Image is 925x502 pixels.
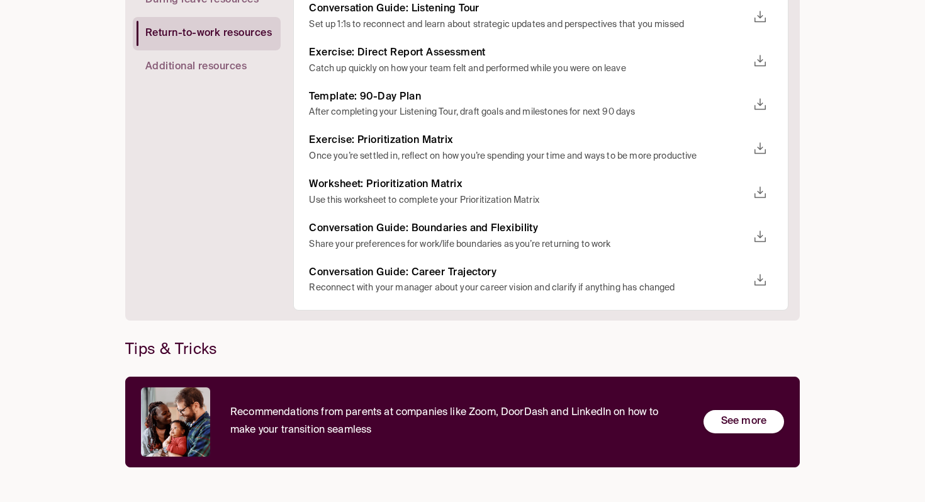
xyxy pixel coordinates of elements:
h6: Conversation Guide: Career Trajectory [309,266,748,280]
button: download [748,224,773,249]
h6: Conversation Guide: Listening Tour [309,3,748,16]
p: Share your preferences for work/life boundaries as you’re returning to work [309,238,748,251]
p: Catch up quickly on how your team felt and performed while you were on leave [309,62,748,76]
p: See more [721,413,766,430]
p: Recommendations from parents at companies like Zoom, DoorDash and LinkedIn on how to make your tr... [230,404,683,438]
button: download [748,136,773,161]
h6: Exercise: Prioritization Matrix [309,134,748,147]
button: download [748,92,773,117]
button: See more [704,410,784,433]
h6: Worksheet: Prioritization Matrix [309,178,748,191]
button: download [748,4,773,30]
p: Set up 1:1s to reconnect and learn about strategic updates and perspectives that you missed [309,18,748,31]
h6: Template: 90-Day Plan [309,91,748,104]
span: Additional resources [145,60,247,74]
button: download [748,180,773,205]
h6: Exercise: Direct Report Assessment [309,47,748,60]
button: download [748,48,773,74]
button: download [748,268,773,293]
p: Once you’re settled in, reflect on how you’re spending your time and ways to be more productive [309,150,748,163]
p: After completing your Listening Tour, draft goals and milestones for next 90 days [309,106,748,119]
h6: Conversation Guide: Boundaries and Flexibility [309,222,748,236]
a: Recommendations from parents at companies like Zoom, DoorDash and LinkedIn on how to make your tr... [125,377,800,482]
p: Use this worksheet to complete your Prioritization Matrix [309,194,748,207]
p: Reconnect with your manager about your career vision and clarify if anything has changed [309,282,748,295]
h6: Tips & Tricks [125,341,800,359]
